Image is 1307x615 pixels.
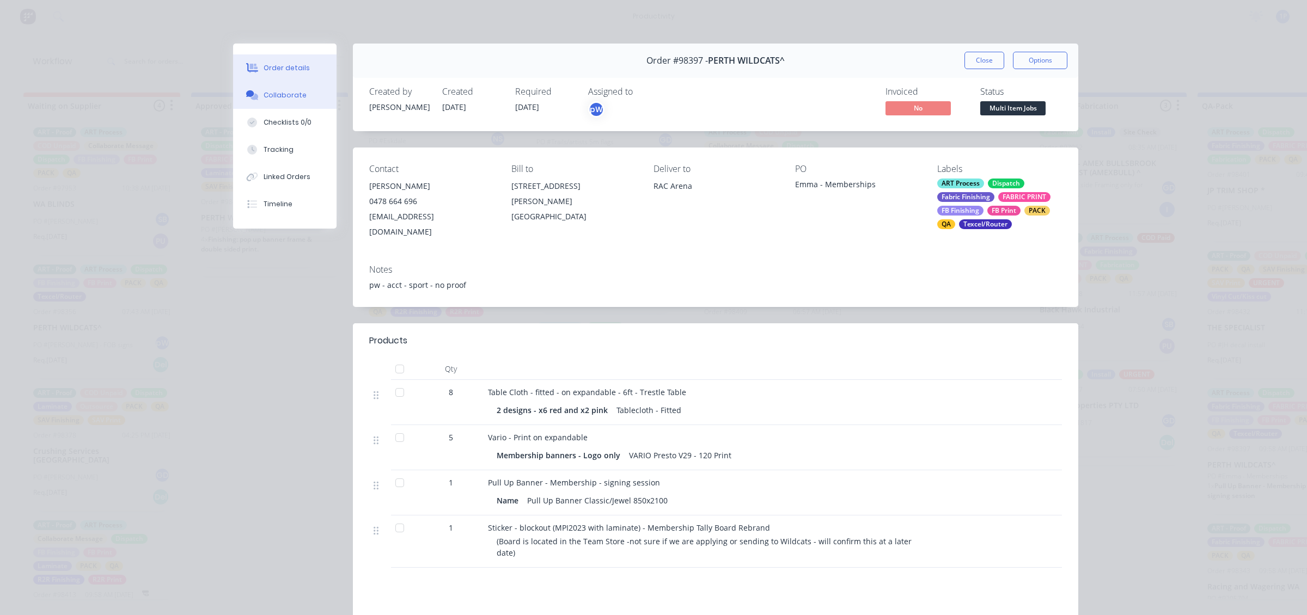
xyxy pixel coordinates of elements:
button: Tracking [233,136,337,163]
span: Sticker - blockout (MPI2023 with laminate) - Membership Tally Board Rebrand [488,522,770,533]
div: Pull Up Banner Classic/Jewel 850x2100 [523,493,672,508]
div: QA [937,219,955,229]
div: Texcel/Router [959,219,1012,229]
span: Pull Up Banner - Membership - signing session [488,477,660,488]
div: 2 designs - x6 red and x2 pink [497,402,612,418]
div: Bill to [511,164,636,174]
div: RAC Arena [653,179,778,213]
div: Emma - Memberships [795,179,920,194]
div: [GEOGRAPHIC_DATA] [511,209,636,224]
button: Order details [233,54,337,82]
div: Created [442,87,502,97]
div: [STREET_ADDRESS][PERSON_NAME][GEOGRAPHIC_DATA] [511,179,636,224]
div: Products [369,334,407,347]
button: Multi Item Jobs [980,101,1046,118]
div: Name [497,493,523,508]
button: Linked Orders [233,163,337,190]
div: FB Finishing [937,206,984,216]
div: Tracking [264,145,294,155]
div: FB Print [987,206,1021,216]
button: Timeline [233,190,337,218]
div: Linked Orders [264,172,310,182]
div: VARIO Presto V29 - 120 Print [625,447,736,463]
span: Order #98397 - [646,56,708,66]
span: 8 [449,386,453,398]
div: Timeline [264,199,292,209]
div: Checklists 0/0 [264,118,312,127]
div: 0478 664 696 [369,194,494,209]
span: Table Cloth - fitted - on expandable - 6ft - Trestle Table [488,387,686,397]
div: Assigned to [588,87,697,97]
div: Created by [369,87,429,97]
div: Invoiced [885,87,967,97]
span: [DATE] [442,102,466,112]
div: ART Process [937,179,984,188]
button: Collaborate [233,82,337,109]
div: [PERSON_NAME] [369,101,429,113]
div: pw - acct - sport - no proof [369,279,1062,291]
div: Deliver to [653,164,778,174]
div: [STREET_ADDRESS][PERSON_NAME] [511,179,636,209]
div: Notes [369,265,1062,275]
span: 5 [449,432,453,443]
div: [PERSON_NAME]0478 664 696[EMAIL_ADDRESS][DOMAIN_NAME] [369,179,494,239]
div: PACK [1024,206,1050,216]
div: [EMAIL_ADDRESS][DOMAIN_NAME] [369,209,494,239]
button: Close [964,52,1004,69]
span: 1 [449,522,453,533]
div: Labels [937,164,1062,174]
div: FABRIC PRINT [998,192,1051,202]
div: RAC Arena [653,179,778,194]
div: Order details [264,63,310,73]
div: Contact [369,164,494,174]
div: PO [795,164,920,174]
div: Status [980,87,1062,97]
span: Multi Item Jobs [980,101,1046,115]
div: Membership banners - Logo only [497,447,625,463]
div: [PERSON_NAME] [369,179,494,194]
span: Vario - Print on expandable [488,432,588,442]
div: Fabric Finishing [937,192,994,202]
button: Options [1013,52,1067,69]
span: (Board is located in the Team Store -not sure if we are applying or sending to Wildcats - will co... [497,536,914,558]
div: Dispatch [988,179,1024,188]
span: [DATE] [515,102,539,112]
span: No [885,101,951,115]
div: Collaborate [264,90,307,100]
button: Checklists 0/0 [233,109,337,136]
div: Qty [418,358,484,380]
div: Tablecloth - Fitted [612,402,686,418]
div: Required [515,87,575,97]
span: 1 [449,477,453,488]
span: PERTH WILDCATS^ [708,56,785,66]
button: pW [588,101,604,118]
